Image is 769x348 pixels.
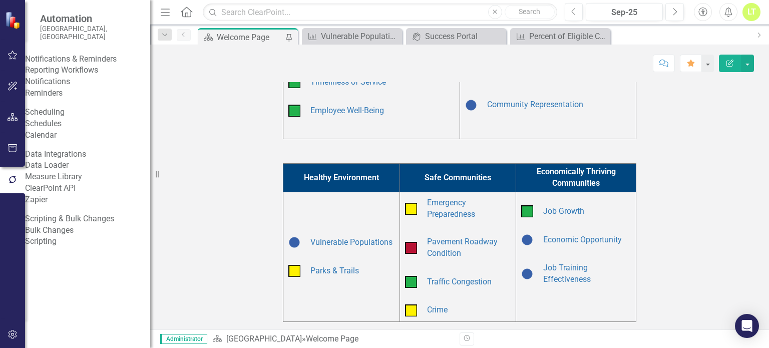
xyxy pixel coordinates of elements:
a: Notifications [25,76,150,88]
a: Schedules [25,118,150,130]
img: Caution [288,265,300,277]
a: Calendar [25,130,150,141]
img: Below Plan [405,242,417,254]
a: Measure Library [25,171,150,183]
a: Emergency Preparedness [427,198,475,219]
a: Job Training Effectiveness [543,263,591,284]
a: Vulnerable Populations [304,30,400,43]
div: Welcome Page [217,31,283,44]
button: LT [742,3,760,21]
img: Baselining [521,268,533,280]
span: Search [519,8,540,16]
span: Economically Thriving Communities [537,167,616,188]
a: Percent of Eligible Cases Reviewed That Led to Recommendations [513,30,608,43]
img: Baselining [465,99,477,111]
a: Economic Opportunity [543,235,622,244]
div: Open Intercom Messenger [735,314,759,338]
span: Healthy Environment [304,173,379,182]
div: Success Portal [425,30,504,43]
div: Scheduling [25,107,65,118]
a: Zapier [25,194,150,206]
a: Success Portal [409,30,504,43]
img: ClearPoint Strategy [5,11,23,29]
span: Administrator [160,334,207,344]
input: Search ClearPoint... [203,4,557,21]
a: ClearPoint API [25,183,150,194]
img: On Target [288,105,300,117]
a: Scripting [25,236,150,247]
img: Baselining [288,236,300,248]
a: Reminders [25,88,150,99]
span: Safe Communities [425,173,491,182]
span: Automation [40,13,140,25]
a: [GEOGRAPHIC_DATA] [226,334,302,343]
small: [GEOGRAPHIC_DATA], [GEOGRAPHIC_DATA] [40,25,140,41]
a: Crime [427,305,448,314]
a: Data Loader [25,160,150,171]
a: Reporting Workflows [25,65,150,76]
a: Parks & Trails [310,266,359,275]
button: Search [505,5,555,19]
a: Employee Well-Being [310,106,384,115]
div: Notifications & Reminders [25,54,117,65]
a: Timeliness of Service [310,77,386,87]
div: Data Integrations [25,149,86,160]
div: Sep-25 [589,7,659,19]
a: Pavement Roadway Condition [427,237,498,258]
a: Bulk Changes [25,225,150,236]
img: On Target [288,76,300,88]
div: Scripting & Bulk Changes [25,213,114,225]
a: Traffic Congestion [427,277,492,286]
div: » [212,333,452,345]
button: Sep-25 [586,3,663,21]
div: Vulnerable Populations [321,30,400,43]
a: Community Representation [487,100,583,109]
img: Baselining [521,234,533,246]
img: On Target [405,276,417,288]
div: Percent of Eligible Cases Reviewed That Led to Recommendations [529,30,608,43]
a: Job Growth [543,206,584,216]
img: Caution [405,304,417,316]
img: On Target [521,205,533,217]
img: Caution [405,203,417,215]
div: Welcome Page [306,334,358,343]
a: Vulnerable Populations [310,237,393,247]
